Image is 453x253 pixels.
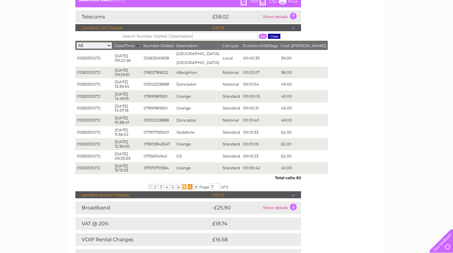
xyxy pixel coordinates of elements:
[242,126,279,138] td: 00:01:33
[222,43,239,48] span: Call type
[182,184,187,190] span: 7
[211,191,291,199] td: £10.07
[261,201,301,214] td: Show details
[142,67,175,79] td: 01902789022
[242,78,279,90] td: 00:01:54
[159,184,163,190] span: 3
[221,126,242,138] td: Standard
[113,138,142,150] td: [DATE] 12:36:00
[75,191,211,199] td: Landline Service Charges
[175,126,221,138] td: Vodafone
[279,150,328,162] td: 62.00
[261,11,301,23] td: Show details
[75,201,211,214] td: Broadband
[77,4,377,31] div: Clear Business is a trading name of Verastar Limited (registered in [GEOGRAPHIC_DATA] No. 3667643...
[176,43,198,48] span: Destination
[279,138,328,150] td: 62.00
[221,114,242,126] td: National
[114,43,141,48] span: Date/Time
[113,67,142,79] td: [DATE] 09:29:10
[279,78,328,90] td: 49.00
[113,126,142,138] td: [DATE] 11:36:02
[75,126,113,138] td: 01283510272
[221,150,242,162] td: Standard
[75,90,113,102] td: 01283510272
[221,185,225,189] span: of
[142,138,175,150] td: 07800843547
[113,50,142,66] td: [DATE] 09:22:46
[211,233,288,246] td: £16.58
[221,138,242,150] td: Standard
[164,184,169,190] span: 4
[242,50,279,66] td: 00:00:35
[175,67,221,79] td: Albrighton
[113,114,142,126] td: [DATE] 10:38:41
[113,78,142,90] td: [DATE] 13:39:34
[175,78,221,90] td: Doncaster
[175,150,221,162] td: O2
[188,184,193,190] span: 8
[242,90,279,102] td: 00:00:05
[243,43,278,48] span: Duration/KB/Msgs
[432,27,447,32] a: Log out
[226,185,228,189] span: 9
[75,67,113,79] td: 01283510272
[279,114,328,126] td: 49.00
[75,50,113,66] td: 01283510272
[279,50,328,66] td: 39.00
[242,138,279,150] td: 00:01:05
[221,90,242,102] td: Standard
[75,162,113,174] td: 01283510272
[175,114,221,126] td: Doncaster
[142,78,175,90] td: 01302203888
[142,114,175,126] td: 01302203888
[175,138,221,150] td: Orange
[333,3,377,11] a: 0333 014 3131
[375,27,394,32] a: Telecoms
[75,114,113,126] td: 01283510272
[75,174,301,180] div: Total calls: 82
[279,67,328,79] td: 58.00
[75,24,211,32] td: Landline Call Charges
[357,27,371,32] a: Energy
[75,102,113,115] td: 01283510272
[175,162,221,174] td: Orange
[75,150,113,162] td: 01283510272
[142,50,175,66] td: 01283500838
[75,138,113,150] td: 01283510272
[75,31,328,41] th: Search Number Dialled / Destination
[142,102,175,115] td: 07891981920
[176,184,181,190] span: 6
[153,184,158,190] span: 2
[75,217,211,230] td: VAT @ 20%
[148,184,152,190] span: 1
[175,90,221,102] td: Orange
[211,201,261,214] td: -£25.90
[281,43,326,48] span: Cost ([PERSON_NAME])
[75,78,113,90] td: 01283510272
[211,24,291,32] td: £47.95
[279,162,328,174] td: 45.00
[199,185,209,189] span: Page
[221,102,242,115] td: Standard
[398,27,407,32] a: Blog
[242,114,279,126] td: 00:01:40
[170,184,175,190] span: 5
[175,102,221,115] td: Orange
[142,150,175,162] td: 07516514942
[211,217,288,230] td: £18.74
[194,184,198,190] span: 9
[142,90,175,102] td: 07891981920
[175,50,221,66] td: [GEOGRAPHIC_DATA] - [GEOGRAPHIC_DATA]
[75,233,211,246] td: VOIP Rental Charges
[16,17,48,36] img: logo.png
[242,150,279,162] td: 00:01:23
[279,126,328,138] td: 62.00
[113,162,142,174] td: [DATE] 15:15:53
[279,90,328,102] td: 45.00
[211,11,261,23] td: £58.02
[279,102,328,115] td: 45.00
[75,11,211,23] td: Telecoms
[221,50,242,66] td: Local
